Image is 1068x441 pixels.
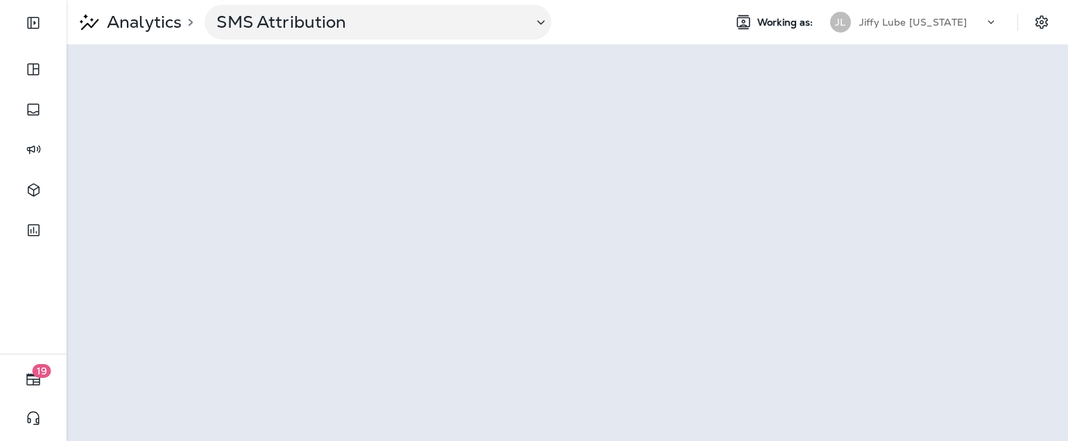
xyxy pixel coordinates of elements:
[216,12,522,33] p: SMS Attribution
[757,17,816,28] span: Working as:
[101,12,182,33] p: Analytics
[830,12,851,33] div: JL
[33,364,51,378] span: 19
[14,9,53,37] button: Expand Sidebar
[1029,10,1054,35] button: Settings
[182,17,193,28] p: >
[859,17,967,28] p: Jiffy Lube [US_STATE]
[14,365,53,393] button: 19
